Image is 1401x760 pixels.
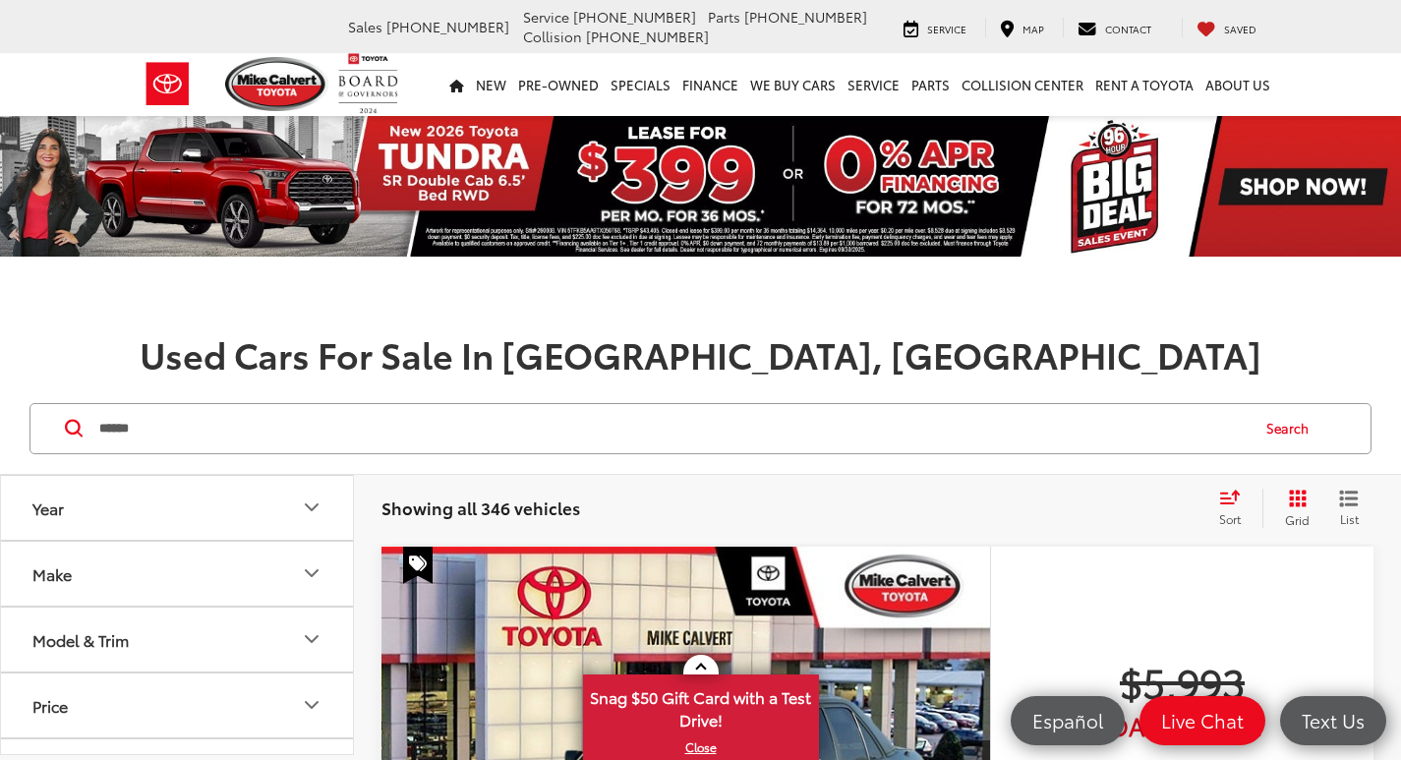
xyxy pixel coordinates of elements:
a: About Us [1199,53,1276,116]
a: Specials [605,53,676,116]
div: Year [300,496,323,519]
a: Finance [676,53,744,116]
span: [PHONE_NUMBER] [744,7,867,27]
a: Pre-Owned [512,53,605,116]
span: $5,993 [1025,657,1339,706]
a: Rent a Toyota [1089,53,1199,116]
a: Live Chat [1139,696,1265,745]
img: Mike Calvert Toyota [225,57,329,111]
span: Special [403,547,433,584]
span: Collision [523,27,582,46]
button: List View [1324,489,1373,528]
a: Home [443,53,470,116]
span: Grid [1285,511,1310,528]
div: Model & Trim [32,630,129,649]
span: Service [523,7,569,27]
div: Price [300,693,323,717]
a: My Saved Vehicles [1182,18,1271,37]
span: Snag $50 Gift Card with a Test Drive! [585,676,817,736]
a: Collision Center [956,53,1089,116]
span: [PHONE_NUMBER] [386,17,509,36]
span: Text Us [1292,708,1374,732]
span: [PHONE_NUMBER] [573,7,696,27]
span: Saved [1224,22,1256,36]
a: Contact [1063,18,1166,37]
a: Service [842,53,905,116]
a: Text Us [1280,696,1386,745]
button: Grid View [1262,489,1324,528]
a: WE BUY CARS [744,53,842,116]
button: Select sort value [1209,489,1262,528]
button: Model & TrimModel & Trim [1,608,355,672]
button: PricePrice [1,673,355,737]
button: Search [1248,404,1337,453]
div: Year [32,498,64,517]
span: Service [927,22,966,36]
a: Map [985,18,1059,37]
span: Live Chat [1151,708,1254,732]
div: Make [32,564,72,583]
a: Español [1011,696,1125,745]
span: Showing all 346 vehicles [381,496,580,519]
input: Search by Make, Model, or Keyword [97,405,1248,452]
span: [PHONE_NUMBER] [586,27,709,46]
span: Map [1022,22,1044,36]
span: Parts [708,7,740,27]
span: Contact [1105,22,1151,36]
span: Sort [1219,510,1241,527]
a: New [470,53,512,116]
a: Service [889,18,981,37]
div: Make [300,561,323,585]
div: Model & Trim [300,627,323,651]
span: Sales [348,17,382,36]
button: YearYear [1,476,355,540]
span: List [1339,510,1359,527]
div: Price [32,696,68,715]
button: MakeMake [1,542,355,606]
a: Parts [905,53,956,116]
img: Toyota [131,52,204,116]
span: Español [1022,708,1113,732]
